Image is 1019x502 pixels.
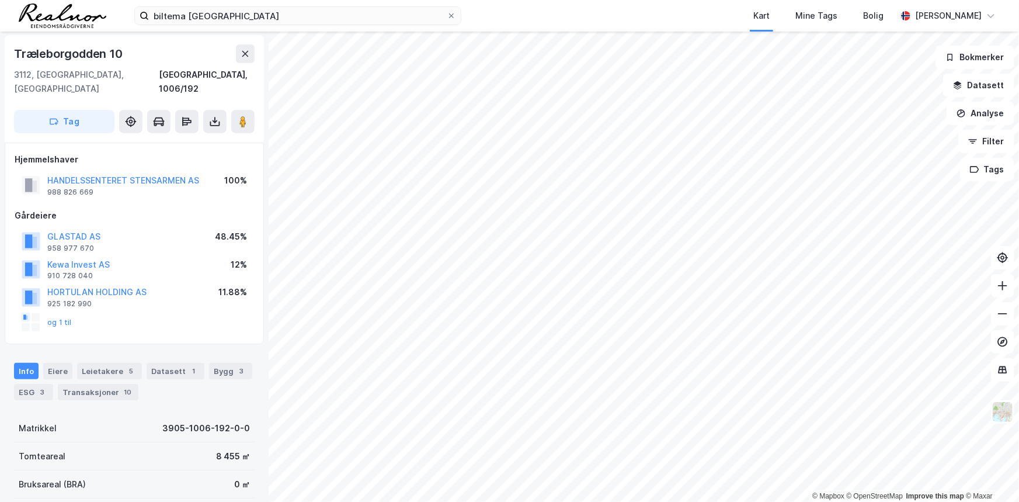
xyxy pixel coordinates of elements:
div: 12% [231,258,247,272]
div: Bygg [209,363,252,379]
div: 958 977 670 [47,244,94,253]
button: Tags [960,158,1014,181]
div: Datasett [147,363,204,379]
div: ESG [14,384,53,400]
div: 3 [37,386,48,398]
div: Transaksjoner [58,384,138,400]
button: Filter [958,130,1014,153]
img: Z [992,401,1014,423]
div: Leietakere [77,363,142,379]
button: Bokmerker [935,46,1014,69]
div: [PERSON_NAME] [915,9,982,23]
div: Bolig [863,9,884,23]
button: Tag [14,110,114,133]
div: Matrikkel [19,421,57,435]
div: 8 455 ㎡ [216,449,250,463]
div: [GEOGRAPHIC_DATA], 1006/192 [159,68,255,96]
div: 10 [121,386,134,398]
button: Datasett [943,74,1014,97]
div: 925 182 990 [47,299,92,309]
div: 0 ㎡ [234,477,250,491]
div: 5 [126,365,137,377]
div: 3 [236,365,248,377]
a: Improve this map [906,492,964,500]
div: Træleborgodden 10 [14,44,125,63]
a: Mapbox [812,492,844,500]
div: 11.88% [218,285,247,299]
div: Bruksareal (BRA) [19,477,86,491]
iframe: Chat Widget [961,446,1019,502]
div: 48.45% [215,230,247,244]
div: Info [14,363,39,379]
div: 1 [188,365,200,377]
input: Søk på adresse, matrikkel, gårdeiere, leietakere eller personer [149,7,447,25]
img: realnor-logo.934646d98de889bb5806.png [19,4,106,28]
button: Analyse [947,102,1014,125]
div: 100% [224,174,247,188]
div: 3905-1006-192-0-0 [162,421,250,435]
div: 910 728 040 [47,271,93,281]
div: 988 826 669 [47,188,93,197]
div: Eiere [43,363,72,379]
div: Tomteareal [19,449,65,463]
div: Gårdeiere [15,209,254,223]
div: Mine Tags [795,9,837,23]
div: 3112, [GEOGRAPHIC_DATA], [GEOGRAPHIC_DATA] [14,68,159,96]
div: Kontrollprogram for chat [961,446,1019,502]
div: Hjemmelshaver [15,153,254,167]
div: Kart [753,9,770,23]
a: OpenStreetMap [847,492,903,500]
